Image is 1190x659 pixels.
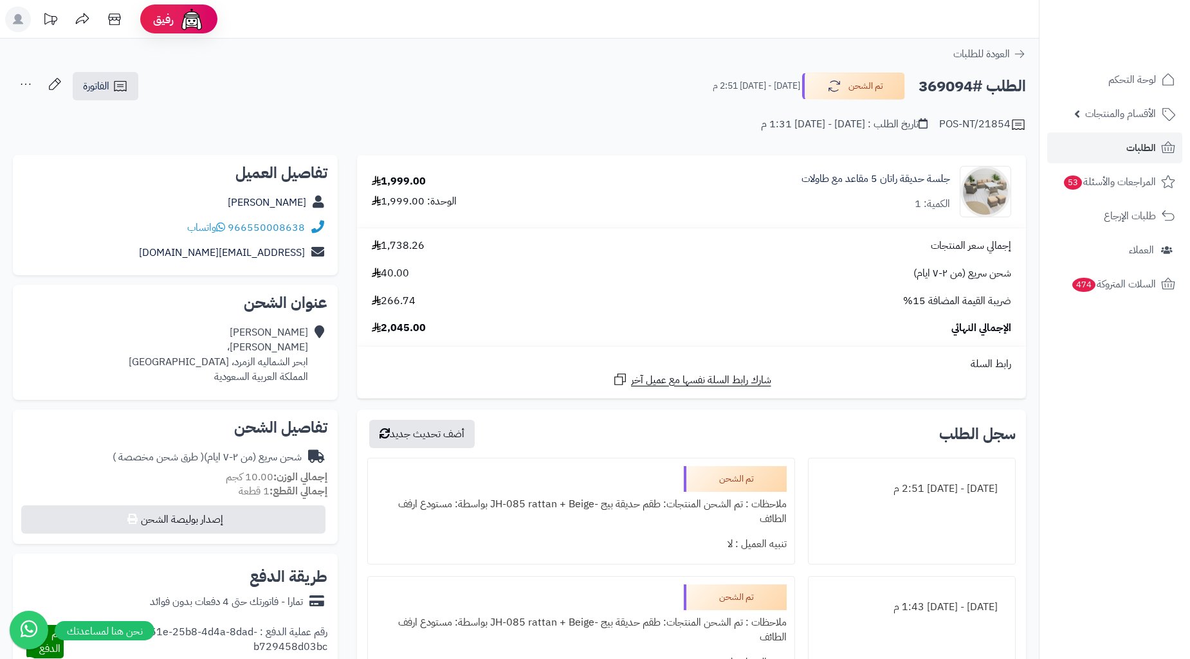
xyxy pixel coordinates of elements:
img: 1754462950-110119010028-90x90.jpg [960,166,1011,217]
div: POS-NT/21854 [939,117,1026,132]
button: أضف تحديث جديد [369,420,475,448]
span: شارك رابط السلة نفسها مع عميل آخر [631,373,771,388]
span: 53 [1064,176,1082,190]
div: تم الشحن [684,466,787,492]
a: [EMAIL_ADDRESS][DOMAIN_NAME] [139,245,305,260]
a: تحديثات المنصة [34,6,66,35]
div: شحن سريع (من ٢-٧ ايام) [113,450,302,465]
span: 2,045.00 [372,321,426,336]
a: السلات المتروكة474 [1047,269,1182,300]
h2: تفاصيل الشحن [23,420,327,435]
div: تاريخ الطلب : [DATE] - [DATE] 1:31 م [761,117,928,132]
div: 1,999.00 [372,174,426,189]
span: المراجعات والأسئلة [1063,173,1156,191]
small: 10.00 كجم [226,469,327,485]
a: طلبات الإرجاع [1047,201,1182,231]
h2: الطلب #369094 [919,73,1026,100]
span: ضريبة القيمة المضافة 15% [903,294,1011,309]
small: [DATE] - [DATE] 2:51 م [713,80,800,93]
div: [PERSON_NAME] [PERSON_NAME]، ابحر الشماليه الزمرد، [GEOGRAPHIC_DATA] المملكة العربية السعودية [129,325,308,384]
span: السلات المتروكة [1071,275,1156,293]
a: العودة للطلبات [953,46,1026,62]
div: رقم عملية الدفع : 0de3d51e-25b8-4d4a-8dad-b729458d03bc [64,625,327,658]
span: إجمالي سعر المنتجات [931,239,1011,253]
div: رابط السلة [362,357,1021,372]
span: العودة للطلبات [953,46,1010,62]
strong: إجمالي الوزن: [273,469,327,485]
a: المراجعات والأسئلة53 [1047,167,1182,197]
strong: إجمالي القطع: [270,483,327,499]
span: الطلبات [1126,139,1156,157]
a: واتساب [187,220,225,235]
span: 40.00 [372,266,409,281]
span: لوحة التحكم [1108,71,1156,89]
a: لوحة التحكم [1047,64,1182,95]
div: ملاحظات : تم الشحن المنتجات: طقم حديقة بيج -JH-085 rattan + Beige بواسطة: مستودع ارفف الطائف [376,610,787,650]
a: العملاء [1047,235,1182,266]
img: ai-face.png [179,6,205,32]
a: الفاتورة [73,72,138,100]
button: إصدار بوليصة الشحن [21,505,325,534]
a: جلسة حديقة راتان 5 مقاعد مع طاولات [801,172,950,186]
span: 1,738.26 [372,239,425,253]
img: logo-2.png [1103,10,1178,37]
div: تمارا - فاتورتك حتى 4 دفعات بدون فوائد [150,595,303,609]
div: [DATE] - [DATE] 2:51 م [816,476,1007,501]
h2: عنوان الشحن [23,295,327,311]
div: تم الشحن [684,584,787,610]
a: شارك رابط السلة نفسها مع عميل آخر [612,372,771,388]
span: الأقسام والمنتجات [1085,105,1156,123]
a: 966550008638 [228,220,305,235]
small: 1 قطعة [239,483,327,499]
span: 266.74 [372,294,416,309]
span: ( طرق شحن مخصصة ) [113,449,204,465]
h3: سجل الطلب [939,426,1016,442]
div: [DATE] - [DATE] 1:43 م [816,595,1007,620]
div: الوحدة: 1,999.00 [372,194,457,209]
h2: تفاصيل العميل [23,165,327,181]
span: الفاتورة [83,78,109,94]
div: الكمية: 1 [915,197,950,212]
span: رفيق [153,12,174,27]
h2: طريقة الدفع [250,569,327,584]
span: الإجمالي النهائي [951,321,1011,336]
span: 474 [1072,278,1095,292]
a: [PERSON_NAME] [228,195,306,210]
span: تم الدفع [39,626,60,656]
div: تنبيه العميل : لا [376,532,787,557]
span: طلبات الإرجاع [1104,207,1156,225]
span: العملاء [1129,241,1154,259]
button: تم الشحن [802,73,905,100]
div: ملاحظات : تم الشحن المنتجات: طقم حديقة بيج -JH-085 rattan + Beige بواسطة: مستودع ارفف الطائف [376,492,787,532]
span: شحن سريع (من ٢-٧ ايام) [913,266,1011,281]
a: الطلبات [1047,132,1182,163]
